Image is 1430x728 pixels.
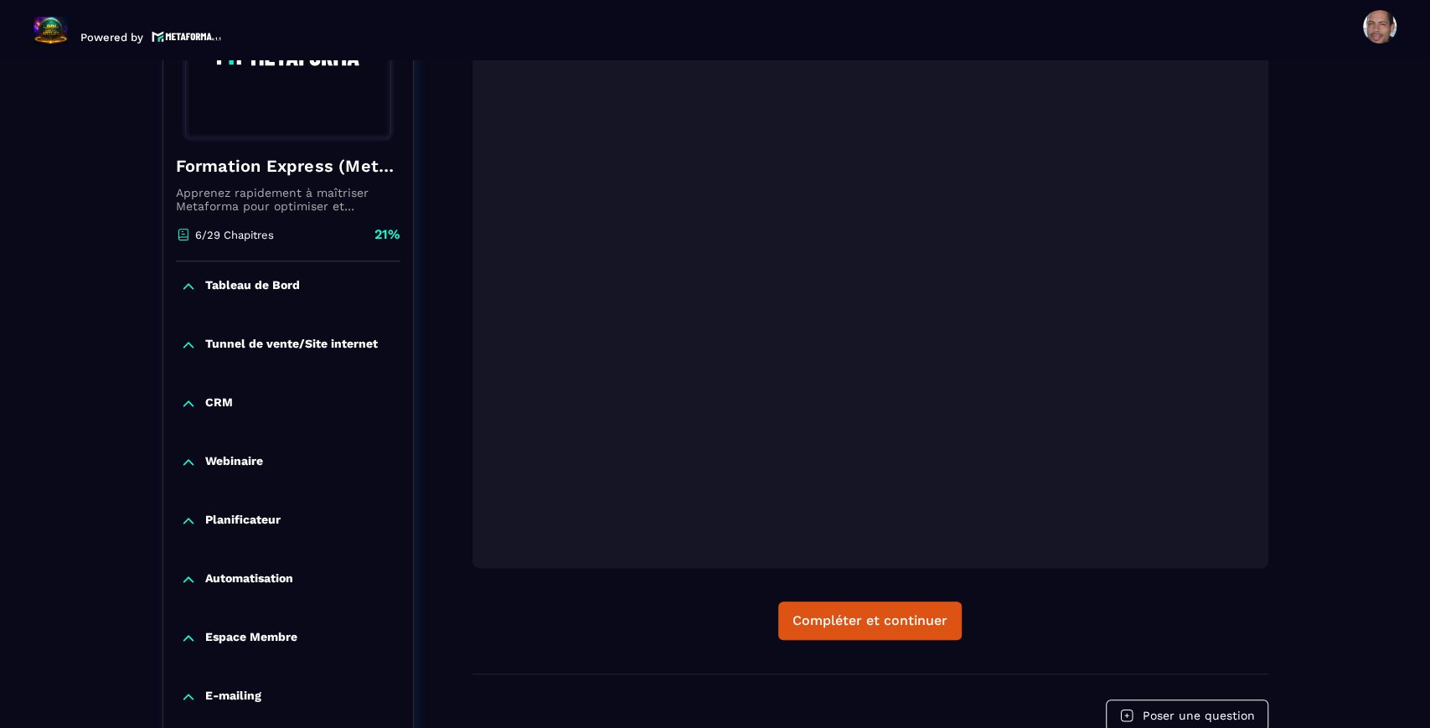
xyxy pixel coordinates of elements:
p: Tableau de Bord [205,278,300,295]
p: 21% [374,225,400,244]
p: Tunnel de vente/Site internet [205,337,378,354]
p: Apprenez rapidement à maîtriser Metaforma pour optimiser et automatiser votre business. 🚀 [176,186,400,213]
p: Automatisation [205,571,293,588]
h4: Formation Express (Metaforma) [176,154,400,178]
p: Webinaire [205,454,263,471]
div: Compléter et continuer [792,612,947,629]
p: 6/29 Chapitres [195,228,274,240]
p: CRM [205,395,233,412]
button: Compléter et continuer [778,602,962,640]
p: E-mailing [205,689,261,705]
p: Espace Membre [205,630,297,647]
img: logo [152,29,222,44]
p: Planificateur [205,513,281,529]
p: Powered by [80,31,143,44]
img: logo-branding [34,17,68,44]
